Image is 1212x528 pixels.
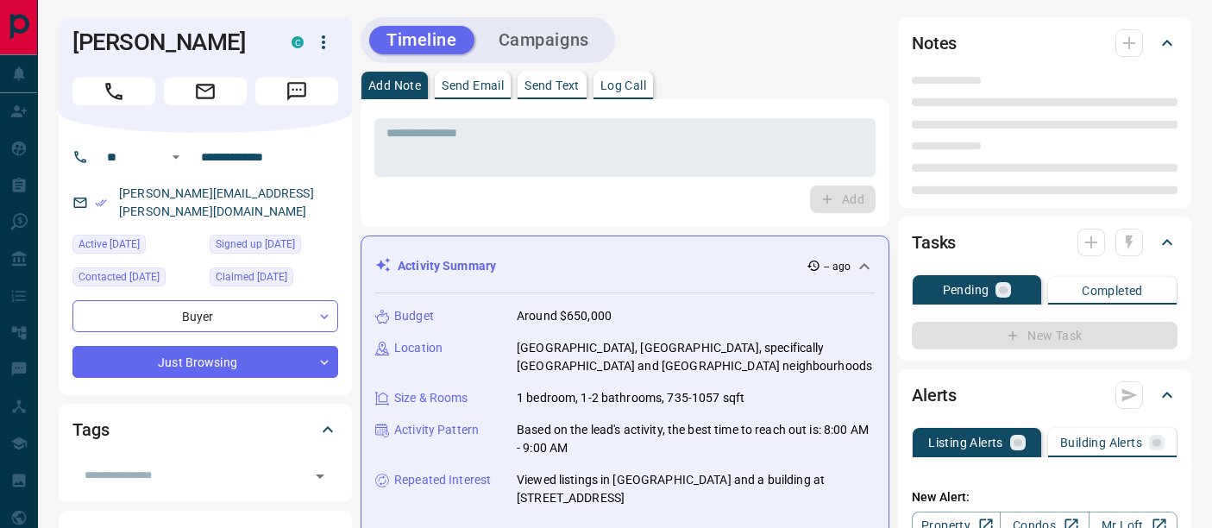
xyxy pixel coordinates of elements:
span: Message [255,78,338,105]
div: Sat Sep 13 2025 [72,267,201,292]
h1: [PERSON_NAME] [72,28,266,56]
span: Claimed [DATE] [216,268,287,286]
a: [PERSON_NAME][EMAIL_ADDRESS][PERSON_NAME][DOMAIN_NAME] [119,186,314,218]
div: Just Browsing [72,346,338,378]
div: Wed Sep 03 2025 [72,235,201,259]
p: Activity Pattern [394,421,479,439]
div: Tasks [912,222,1177,263]
button: Timeline [369,26,474,54]
p: 1 bedroom, 1-2 bathrooms, 735-1057 sqft [517,389,744,407]
p: Send Email [442,79,504,91]
div: Buyer [72,300,338,332]
p: Location [394,339,443,357]
h2: Alerts [912,381,957,409]
span: Contacted [DATE] [78,268,160,286]
p: -- ago [824,259,851,274]
div: Notes [912,22,1177,64]
p: New Alert: [912,488,1177,506]
span: Signed up [DATE] [216,236,295,253]
p: Pending [943,284,989,296]
span: Email [164,78,247,105]
svg: Email Verified [95,197,107,209]
p: Based on the lead's activity, the best time to reach out is: 8:00 AM - 9:00 AM [517,421,875,457]
button: Open [308,464,332,488]
div: Alerts [912,374,1177,416]
p: Size & Rooms [394,389,468,407]
button: Campaigns [481,26,606,54]
p: Add Note [368,79,421,91]
div: Wed Sep 03 2025 [210,267,338,292]
p: Building Alerts [1060,437,1142,449]
div: condos.ca [292,36,304,48]
span: Active [DATE] [78,236,140,253]
button: Open [166,147,186,167]
div: Activity Summary-- ago [375,250,875,282]
div: Tags [72,409,338,450]
p: Repeated Interest [394,471,491,489]
h2: Tags [72,416,109,443]
div: Wed Sep 03 2025 [210,235,338,259]
p: Log Call [600,79,646,91]
p: Budget [394,307,434,325]
p: Activity Summary [398,257,496,275]
p: Around $650,000 [517,307,612,325]
p: [GEOGRAPHIC_DATA], [GEOGRAPHIC_DATA], specifically [GEOGRAPHIC_DATA] and [GEOGRAPHIC_DATA] neighb... [517,339,875,375]
p: Viewed listings in [GEOGRAPHIC_DATA] and a building at [STREET_ADDRESS] [517,471,875,507]
h2: Notes [912,29,957,57]
h2: Tasks [912,229,956,256]
p: Listing Alerts [928,437,1003,449]
p: Completed [1082,285,1143,297]
span: Call [72,78,155,105]
p: Send Text [524,79,580,91]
